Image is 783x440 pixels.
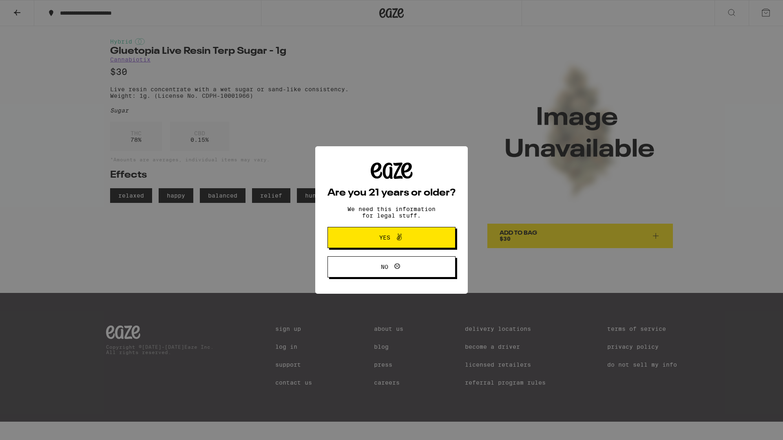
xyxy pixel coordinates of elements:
[379,235,390,240] span: Yes
[732,416,775,436] iframe: Opens a widget where you can find more information
[381,264,388,270] span: No
[327,227,456,248] button: Yes
[327,188,456,198] h2: Are you 21 years or older?
[341,206,442,219] p: We need this information for legal stuff.
[327,256,456,277] button: No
